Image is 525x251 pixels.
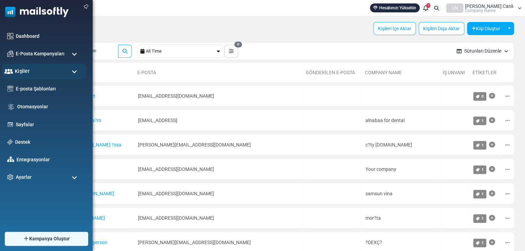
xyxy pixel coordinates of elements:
[7,33,13,39] img: dashboard-icon.svg
[362,159,440,180] td: Your company
[7,174,13,180] img: settings-icon.svg
[467,22,505,35] button: Kişi Oluştur
[465,9,495,13] span: Company Name
[427,3,430,8] span: 2
[7,139,13,145] img: support-icon.svg
[481,216,484,221] span: 1
[489,211,495,225] a: Etiket Ekle
[135,110,303,131] td: [EMAIL_ADDRESS]
[135,86,303,107] td: [EMAIL_ADDRESS][DOMAIN_NAME]
[16,121,81,128] a: Sayfalar
[473,239,486,247] a: 1
[370,3,420,12] a: Hesabınızı Yükseltin
[473,214,486,223] a: 1
[365,70,402,75] span: translation missing: tr.crm_contacts.form.list_header.company_name
[489,113,495,127] a: Etiket Ekle
[224,45,238,58] button: 0
[473,92,486,101] a: 0
[17,103,81,110] a: Otomasyonlar
[489,187,495,200] a: Etiket Ekle
[68,142,121,148] a: dr [PERSON_NAME] ?ssa
[7,86,13,92] img: email-templates-icon.svg
[489,89,495,103] a: Etiket Ekle
[7,51,13,57] img: campaigns-icon.png
[481,240,484,245] span: 1
[421,3,430,13] a: 2
[473,141,486,150] a: 1
[362,183,440,204] td: samsun vina
[489,162,495,176] a: Etiket Ekle
[146,45,215,58] div: All Time
[16,33,81,40] a: Dashboard
[481,118,484,123] span: 1
[446,3,522,13] a: CN [PERSON_NAME] Canlı Company Name
[481,94,484,99] span: 0
[16,85,81,92] a: E-posta Şablonları
[135,159,303,180] td: [EMAIL_ADDRESS][DOMAIN_NAME]
[489,138,495,152] a: Etiket Ekle
[135,183,303,204] td: [EMAIL_ADDRESS][DOMAIN_NAME]
[472,70,497,75] a: Etiketler
[4,69,13,74] img: contacts-icon-active.svg
[16,156,81,163] a: Entegrasyonlar
[29,235,70,242] span: Kampanya Oluştur
[373,22,416,35] a: Kişileri İçe Aktar
[135,208,303,229] td: [EMAIL_ADDRESS][DOMAIN_NAME]
[7,103,15,111] img: workflow.svg
[481,192,484,196] span: 1
[473,190,486,198] a: 1
[234,42,242,48] span: 0
[473,165,486,174] a: 1
[15,139,81,146] a: Destek
[443,70,465,75] a: İş Unvanı
[137,70,156,75] a: E-Posta
[7,121,13,128] img: landing_pages.svg
[481,143,484,148] span: 1
[362,208,440,229] td: mor?ta
[135,134,303,155] td: [PERSON_NAME][EMAIL_ADDRESS][DOMAIN_NAME]
[446,3,463,13] div: CN
[465,4,513,9] span: [PERSON_NAME] Canlı
[306,70,355,75] a: Gönderilen E-Posta
[362,110,440,131] td: alnabaa for dental
[16,174,32,181] span: Ayarlar
[489,236,495,249] a: Etiket Ekle
[16,50,65,57] span: E-Posta Kampanyaları
[419,22,464,35] a: Kişileri Dışa Aktar
[451,42,514,60] button: Sütunları Düzenle
[365,70,402,75] a: Company Name
[473,117,486,125] a: 1
[362,134,440,155] td: c?ty [DOMAIN_NAME]
[481,167,484,172] span: 1
[15,67,30,75] span: Kişiler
